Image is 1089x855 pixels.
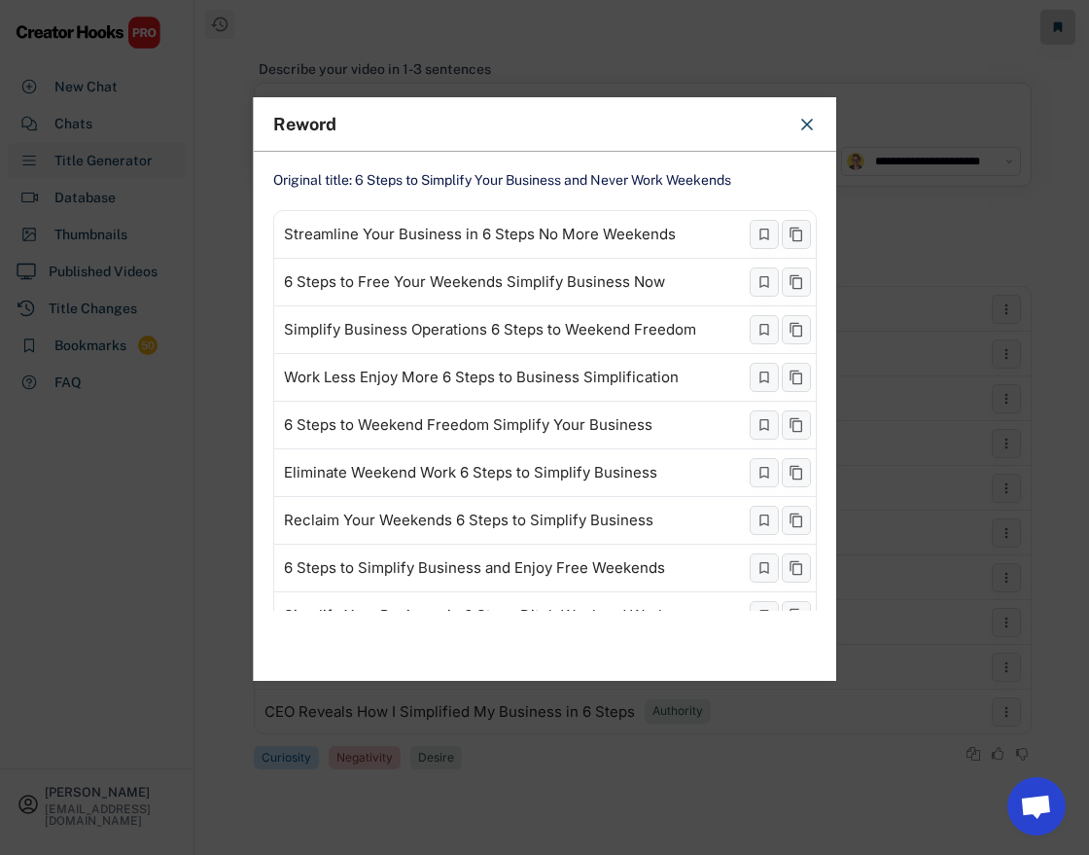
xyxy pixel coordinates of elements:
[284,513,653,528] div: Reclaim Your Weekends 6 Steps to Simplify Business
[284,608,666,623] div: Simplify Your Business in 6 Steps Ditch Weekend Work
[273,116,786,133] div: Reword
[273,171,817,191] div: Original title: 6 Steps to Simplify Your Business and Never Work Weekends
[1007,777,1066,836] a: Open chat
[284,417,652,433] div: 6 Steps to Weekend Freedom Simplify Your Business
[284,274,665,290] div: 6 Steps to Free Your Weekends Simplify Business Now
[284,370,679,385] div: Work Less Enjoy More 6 Steps to Business Simplification
[284,227,676,242] div: Streamline Your Business in 6 Steps No More Weekends
[284,560,665,576] div: 6 Steps to Simplify Business and Enjoy Free Weekends
[284,322,696,338] div: Simplify Business Operations 6 Steps to Weekend Freedom
[284,465,657,481] div: Eliminate Weekend Work 6 Steps to Simplify Business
